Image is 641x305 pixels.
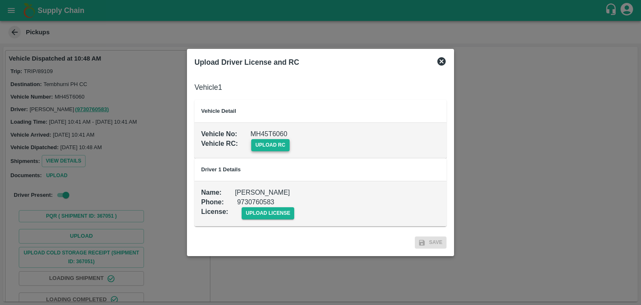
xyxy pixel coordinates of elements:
[237,116,287,139] div: MH45T6060
[201,208,228,215] b: License :
[251,139,290,151] span: upload rc
[201,108,236,114] b: Vehicle Detail
[222,175,290,198] div: [PERSON_NAME]
[224,184,274,207] div: 9730760583
[194,58,299,66] b: Upload Driver License and RC
[201,166,241,173] b: Driver 1 Details
[194,81,447,93] h6: Vehicle 1
[201,140,238,147] b: Vehicle RC :
[242,207,295,219] span: upload license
